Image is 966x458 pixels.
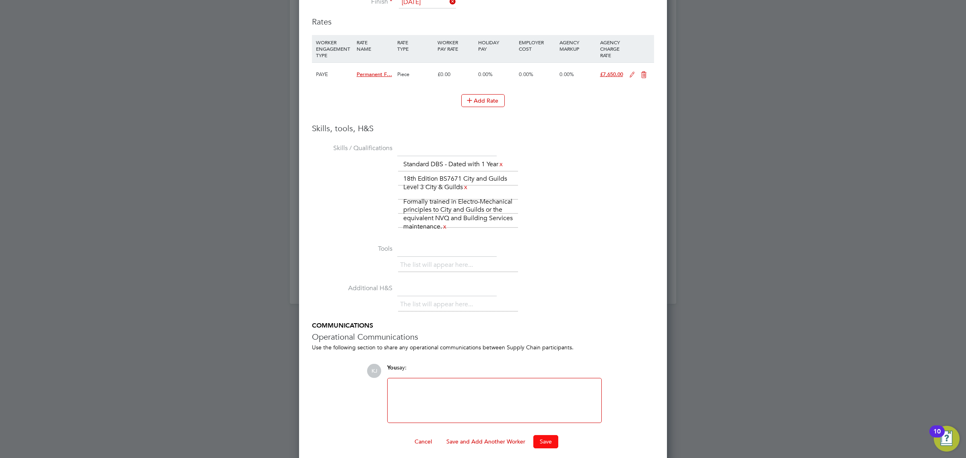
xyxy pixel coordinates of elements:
[533,435,558,448] button: Save
[463,182,469,192] a: x
[559,71,574,78] span: 0.00%
[312,245,392,253] label: Tools
[387,364,602,378] div: say:
[400,173,517,193] li: 18th Edition BS7671 City and Guilds Level 3 City & Guilds
[355,35,395,56] div: RATE NAME
[395,35,436,56] div: RATE TYPE
[440,435,532,448] button: Save and Add Another Worker
[357,71,392,78] span: Permanent F…
[557,35,598,56] div: AGENCY MARKUP
[436,63,476,86] div: £0.00
[517,35,557,56] div: EMPLOYER COST
[395,63,436,86] div: Piece
[400,260,476,270] li: The list will appear here...
[312,322,654,330] h5: COMMUNICATIONS
[934,426,960,452] button: Open Resource Center, 10 new notifications
[312,17,654,27] h3: Rates
[476,35,517,56] div: HOLIDAY PAY
[519,71,533,78] span: 0.00%
[312,344,654,351] div: Use the following section to share any operational communications between Supply Chain participants.
[312,332,654,342] h3: Operational Communications
[933,431,941,442] div: 10
[312,144,392,153] label: Skills / Qualifications
[387,364,397,371] span: You
[461,94,505,107] button: Add Rate
[442,221,448,232] a: x
[314,35,355,62] div: WORKER ENGAGEMENT TYPE
[408,435,438,448] button: Cancel
[478,71,493,78] span: 0.00%
[400,159,507,170] li: Standard DBS - Dated with 1 Year
[498,159,504,169] a: x
[400,299,476,310] li: The list will appear here...
[367,364,381,378] span: KJ
[312,284,392,293] label: Additional H&S
[400,196,517,232] li: Formally trained in Electro-Mechanical principles to City and Guilds or the equivalent NVQ and Bu...
[600,71,623,78] span: £7,650.00
[598,35,625,62] div: AGENCY CHARGE RATE
[314,63,355,86] div: PAYE
[436,35,476,56] div: WORKER PAY RATE
[312,123,654,134] h3: Skills, tools, H&S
